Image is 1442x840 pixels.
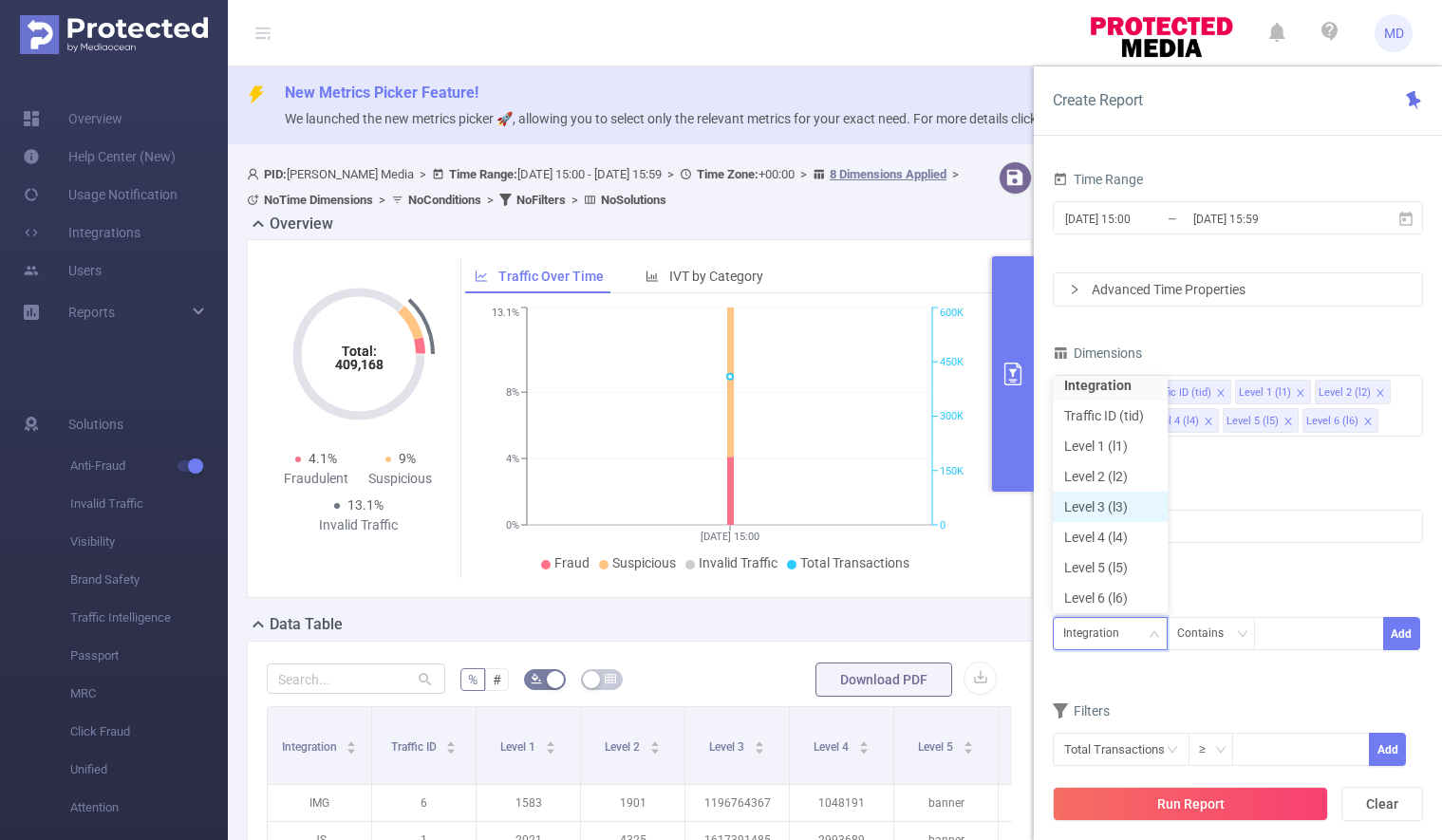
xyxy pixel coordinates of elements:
[814,740,852,754] span: Level 4
[334,357,383,372] tspan: 409,168
[316,515,401,535] div: Invalid Traffic
[1053,703,1110,719] span: Filters
[493,672,501,687] span: #
[68,293,115,331] a: Reports
[918,740,956,754] span: Level 5
[268,785,371,821] p: IMG
[709,740,747,754] span: Level 3
[1063,206,1217,232] input: Start date
[1216,388,1226,400] i: icon: close
[545,738,556,750] div: Sort
[1053,522,1168,552] li: Level 4 (l4)
[506,453,519,465] tspan: 4%
[940,465,964,477] tspan: 150K
[445,738,457,750] div: Sort
[68,405,123,443] span: Solutions
[1302,408,1378,433] li: Level 6 (l6)
[449,167,517,181] b: Time Range:
[940,356,964,368] tspan: 450K
[1306,409,1358,434] div: Level 6 (l6)
[754,746,764,752] i: icon: caret-down
[1341,787,1423,821] button: Clear
[1215,744,1227,757] i: icon: down
[359,469,443,489] div: Suspicious
[372,785,476,821] p: 6
[999,785,1102,821] p: app
[662,167,680,181] span: >
[545,746,555,752] i: icon: caret-down
[500,740,538,754] span: Level 1
[858,738,870,750] div: Sort
[1315,380,1391,404] li: Level 2 (l2)
[1283,417,1293,428] i: icon: close
[446,738,457,744] i: icon: caret-up
[1146,381,1211,405] div: Traffic ID (tid)
[475,270,488,283] i: icon: line-chart
[23,214,140,252] a: Integrations
[800,555,909,570] span: Total Transactions
[815,663,952,697] button: Download PDF
[23,252,102,289] a: Users
[70,523,228,561] span: Visibility
[649,738,660,744] i: icon: caret-up
[940,519,946,532] tspan: 0
[264,193,373,207] b: No Time Dimensions
[341,344,376,359] tspan: Total:
[1191,206,1345,232] input: End date
[1384,14,1404,52] span: MD
[963,746,973,752] i: icon: caret-down
[70,637,228,675] span: Passport
[1053,370,1168,401] li: Integration
[795,167,813,181] span: >
[1363,417,1373,428] i: icon: close
[446,746,457,752] i: icon: caret-down
[1149,628,1160,642] i: icon: down
[790,785,893,821] p: 1048191
[247,168,264,180] i: icon: user
[1053,492,1168,522] li: Level 3 (l3)
[391,740,440,754] span: Traffic ID
[946,167,964,181] span: >
[68,305,115,320] span: Reports
[1053,401,1168,431] li: Traffic ID (tid)
[492,308,519,320] tspan: 13.1%
[697,167,758,181] b: Time Zone:
[646,270,659,283] i: icon: bar-chart
[1053,787,1328,821] button: Run Report
[309,451,337,466] span: 4.1%
[1383,617,1420,650] button: Add
[285,84,478,102] span: New Metrics Picker Feature!
[282,740,340,754] span: Integration
[347,497,384,513] span: 13.1%
[545,738,555,744] i: icon: caret-up
[1296,388,1305,400] i: icon: close
[346,738,357,750] div: Sort
[581,785,684,821] p: 1901
[414,167,432,181] span: >
[346,738,357,744] i: icon: caret-up
[1237,628,1248,642] i: icon: down
[605,740,643,754] span: Level 2
[264,167,287,181] b: PID:
[1223,408,1299,433] li: Level 5 (l5)
[1053,91,1143,109] span: Create Report
[23,138,176,176] a: Help Center (New)
[70,751,228,789] span: Unified
[1235,380,1311,404] li: Level 1 (l1)
[1053,172,1143,187] span: Time Range
[701,531,759,543] tspan: [DATE] 15:00
[399,451,416,466] span: 9%
[1142,380,1231,404] li: Traffic ID (tid)
[754,738,765,750] div: Sort
[649,738,661,750] div: Sort
[1053,552,1168,583] li: Level 5 (l5)
[1147,409,1199,434] div: Level 4 (l4)
[506,386,519,399] tspan: 8%
[1053,431,1168,461] li: Level 1 (l1)
[274,469,359,489] div: Fraudulent
[1177,618,1237,649] div: Contains
[1319,381,1371,405] div: Level 2 (l2)
[894,785,998,821] p: banner
[1376,388,1385,400] i: icon: close
[70,447,228,485] span: Anti-Fraud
